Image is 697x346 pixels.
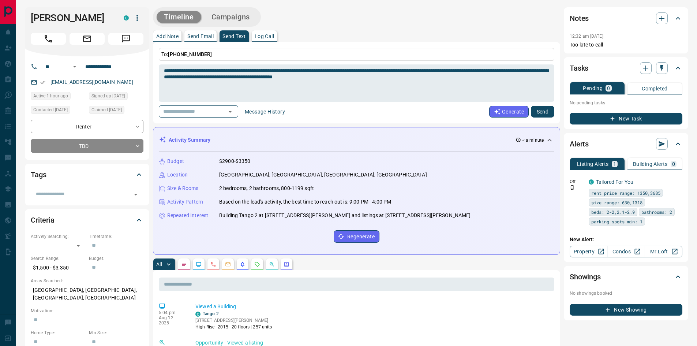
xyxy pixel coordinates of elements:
span: Signed up [DATE] [91,92,125,100]
p: Off [570,178,584,185]
span: [PHONE_NUMBER] [168,51,212,57]
p: Actively Searching: [31,233,85,240]
p: 2 bedrooms, 2 bathrooms, 800-1199 sqft [219,185,314,192]
p: Repeated Interest [167,212,208,219]
p: 0 [672,161,675,167]
div: Thu Aug 07 2025 [31,106,85,116]
button: Open [225,107,235,117]
a: Tailored For You [596,179,633,185]
p: New Alert: [570,236,682,243]
h2: Alerts [570,138,589,150]
button: Open [131,189,141,200]
svg: Calls [210,261,216,267]
div: Mon Aug 04 2025 [89,92,143,102]
h2: Notes [570,12,589,24]
div: TBD [31,139,143,153]
div: condos.ca [124,15,129,21]
span: Claimed [DATE] [91,106,122,114]
a: [EMAIL_ADDRESS][DOMAIN_NAME] [50,79,133,85]
svg: Agent Actions [284,261,289,267]
p: Motivation: [31,308,143,314]
p: [GEOGRAPHIC_DATA], [GEOGRAPHIC_DATA], [GEOGRAPHIC_DATA], [GEOGRAPHIC_DATA] [219,171,427,179]
div: Tags [31,166,143,183]
div: Tue Aug 12 2025 [31,92,85,102]
p: Activity Pattern [167,198,203,206]
p: Completed [642,86,668,91]
p: Home Type: [31,330,85,336]
div: Tasks [570,59,682,77]
p: Timeframe: [89,233,143,240]
p: All [156,262,162,267]
h2: Criteria [31,214,55,226]
div: Showings [570,268,682,286]
a: Condos [607,246,645,257]
p: Add Note [156,34,179,39]
p: Budget: [89,255,143,262]
span: Active 1 hour ago [33,92,68,100]
div: Activity Summary< a minute [159,133,554,147]
p: 5:04 pm [159,310,184,315]
p: To: [159,48,554,61]
h1: [PERSON_NAME] [31,12,113,24]
span: beds: 2-2,2.1-2.9 [591,208,635,216]
div: condos.ca [589,179,594,185]
p: Size & Rooms [167,185,199,192]
p: Location [167,171,188,179]
svg: Notes [181,261,187,267]
p: Send Text [222,34,246,39]
p: 1 [613,161,616,167]
button: Campaigns [204,11,257,23]
button: New Task [570,113,682,124]
svg: Listing Alerts [240,261,246,267]
button: Generate [489,106,529,118]
a: Property [570,246,607,257]
p: Log Call [255,34,274,39]
p: Search Range: [31,255,85,262]
div: Alerts [570,135,682,153]
p: Pending [583,86,603,91]
p: Building Tango 2 at [STREET_ADDRESS][PERSON_NAME] and listings at [STREET_ADDRESS][PERSON_NAME] [219,212,471,219]
p: Listing Alerts [577,161,609,167]
a: Tango 2 [203,311,219,316]
p: [STREET_ADDRESS][PERSON_NAME] [195,317,272,324]
p: No pending tasks [570,97,682,108]
p: $1,500 - $3,350 [31,262,85,274]
svg: Requests [254,261,260,267]
span: rent price range: 1350,3685 [591,189,660,197]
p: High-Rise | 2015 | 20 floors | 257 units [195,324,272,330]
p: 12:32 am [DATE] [570,34,603,39]
p: 0 [607,86,610,91]
span: Message [108,33,143,45]
span: parking spots min: 1 [591,218,642,225]
div: condos.ca [195,312,201,317]
p: [GEOGRAPHIC_DATA], [GEOGRAPHIC_DATA], [GEOGRAPHIC_DATA], [GEOGRAPHIC_DATA] [31,284,143,304]
div: Criteria [31,211,143,229]
h2: Tasks [570,62,588,74]
p: Viewed a Building [195,303,551,310]
div: Renter [31,120,143,133]
button: Timeline [157,11,201,23]
p: Aug 12 2025 [159,315,184,325]
button: Message History [240,106,289,118]
p: No showings booked [570,290,682,297]
p: < a minute [522,137,544,144]
svg: Emails [225,261,231,267]
p: Based on the lead's activity, the best time to reach out is: 9:00 PM - 4:00 PM [219,198,391,206]
div: Notes [570,10,682,27]
p: $2900-$3350 [219,157,250,165]
span: Contacted [DATE] [33,106,68,114]
svg: Push Notification Only [570,185,575,190]
svg: Email Verified [40,80,45,85]
button: Open [70,62,79,71]
span: bathrooms: 2 [641,208,672,216]
span: Email [70,33,105,45]
p: Areas Searched: [31,278,143,284]
p: Send Email [187,34,214,39]
button: Send [531,106,554,118]
p: Min Size: [89,330,143,336]
p: Budget [167,157,184,165]
p: Activity Summary [169,136,210,144]
button: New Showing [570,304,682,316]
h2: Showings [570,271,601,283]
svg: Lead Browsing Activity [196,261,202,267]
